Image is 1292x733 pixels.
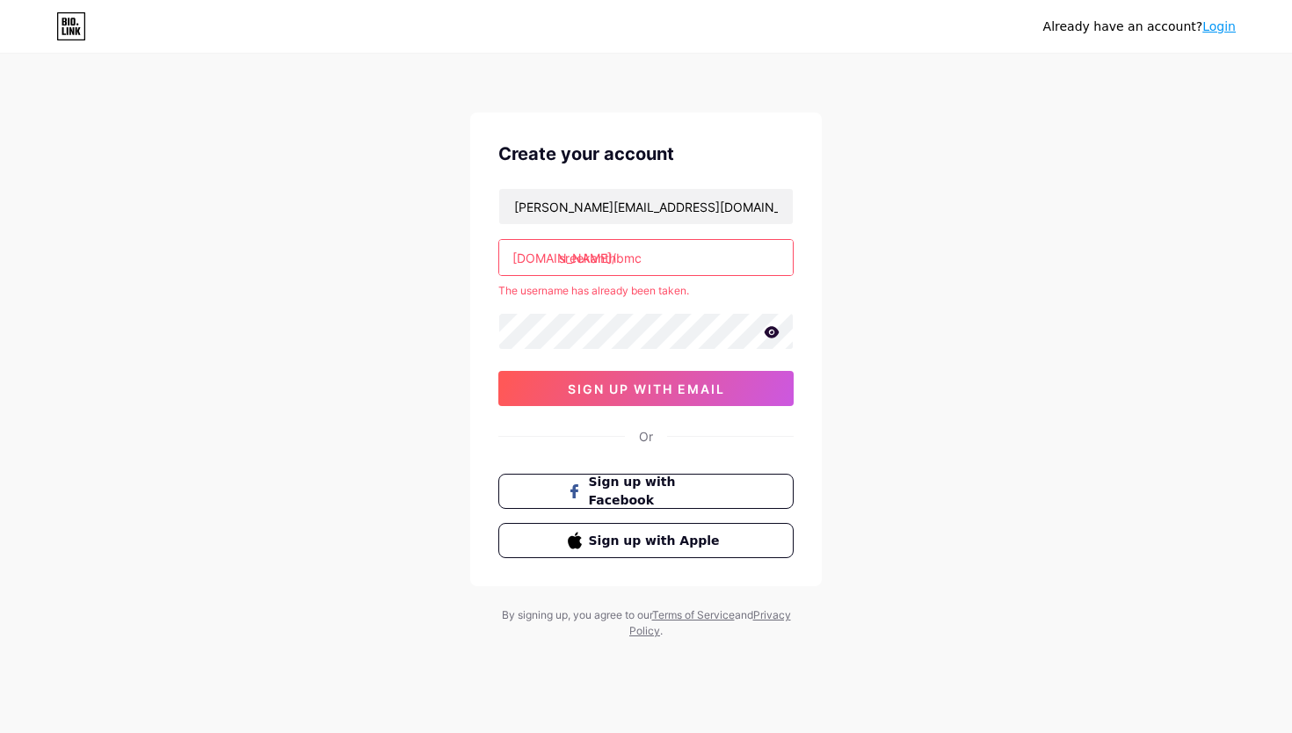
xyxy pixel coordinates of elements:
[589,532,725,550] span: Sign up with Apple
[1043,18,1236,36] div: Already have an account?
[497,607,795,639] div: By signing up, you agree to our and .
[589,473,725,510] span: Sign up with Facebook
[498,474,794,509] button: Sign up with Facebook
[499,240,793,275] input: username
[498,523,794,558] button: Sign up with Apple
[499,189,793,224] input: Email
[498,371,794,406] button: sign up with email
[498,141,794,167] div: Create your account
[652,608,735,621] a: Terms of Service
[498,283,794,299] div: The username has already been taken.
[568,381,725,396] span: sign up with email
[1202,19,1236,33] a: Login
[639,427,653,446] div: Or
[512,249,616,267] div: [DOMAIN_NAME]/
